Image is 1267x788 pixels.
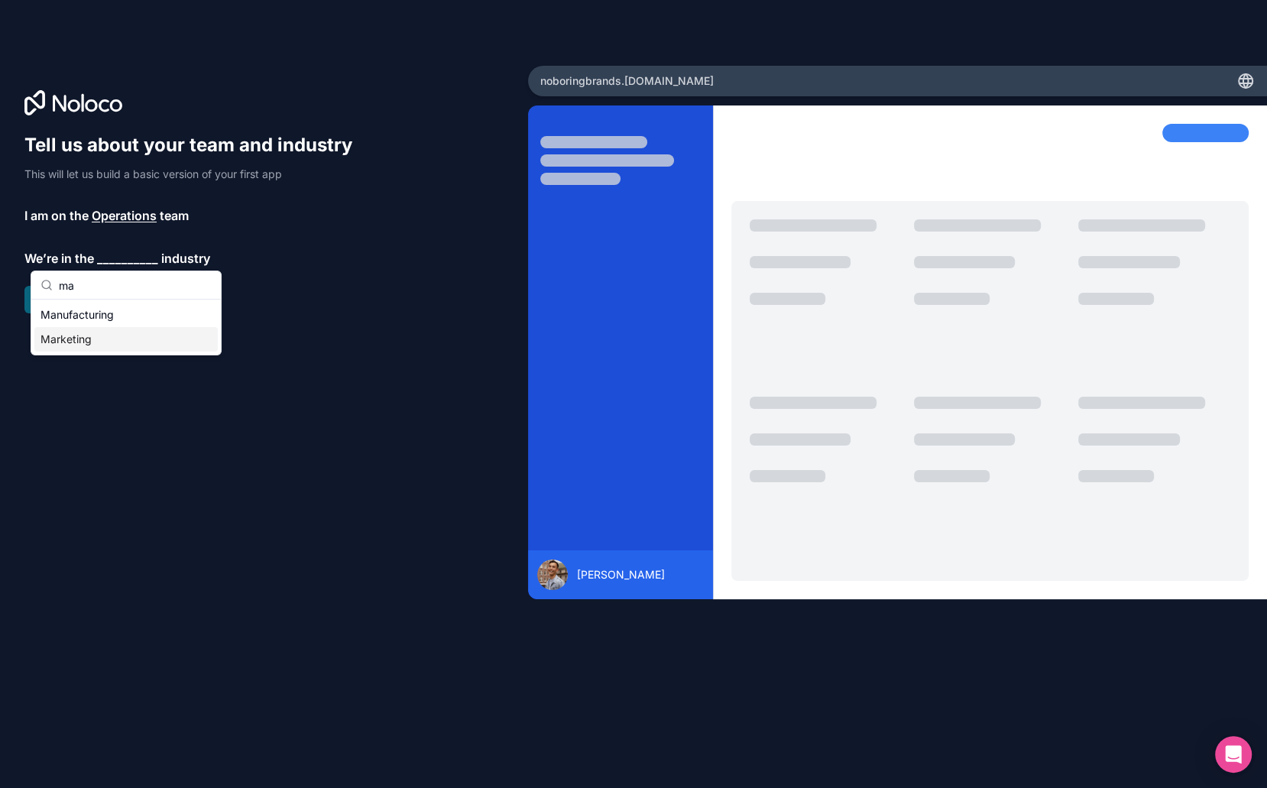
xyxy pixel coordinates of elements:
div: Marketing [34,327,218,352]
span: noboringbrands .[DOMAIN_NAME] [540,73,714,89]
span: We’re in the [24,249,94,268]
div: Manufacturing [34,303,218,327]
p: This will let us build a basic version of your first app [24,167,367,182]
h1: Tell us about your team and industry [24,133,367,157]
span: industry [161,249,210,268]
input: Search... [59,271,212,299]
span: __________ [97,249,158,268]
span: [PERSON_NAME] [577,567,665,582]
div: Suggestions [31,300,221,355]
div: Open Intercom Messenger [1215,736,1252,773]
span: Operations [92,206,157,225]
span: team [160,206,189,225]
span: I am on the [24,206,89,225]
